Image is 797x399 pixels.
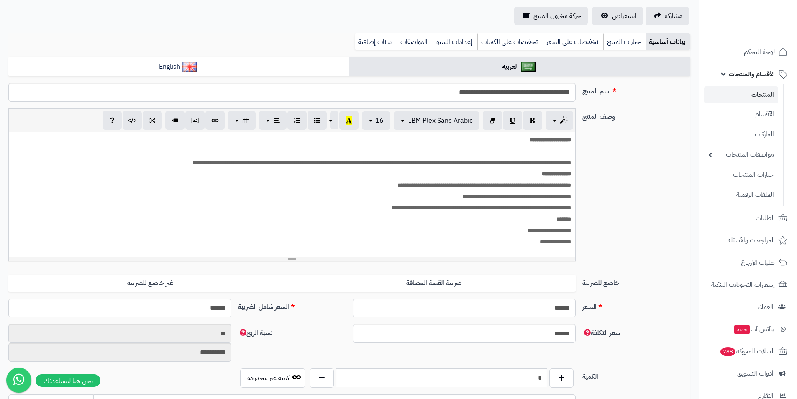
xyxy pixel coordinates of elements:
[375,116,384,126] span: 16
[182,62,197,72] img: English
[704,106,778,124] a: الأقسام
[582,328,620,338] span: سعر التكلفة
[514,7,588,25] a: حركة مخزون المنتج
[741,257,775,268] span: طلبات الإرجاع
[292,275,576,292] label: ضريبة القيمة المضافة
[579,108,694,122] label: وصف المنتج
[704,126,778,144] a: الماركات
[646,7,689,25] a: مشاركه
[433,33,477,50] a: إعدادات السيو
[704,230,792,250] a: المراجعات والأسئلة
[756,212,775,224] span: الطلبات
[720,347,736,357] span: 288
[8,57,349,77] a: English
[704,208,792,228] a: الطلبات
[235,299,349,312] label: السعر شامل الضريبة
[734,325,750,334] span: جديد
[543,33,603,50] a: تخفيضات على السعر
[603,33,646,50] a: خيارات المنتج
[711,279,775,291] span: إشعارات التحويلات البنكية
[704,146,778,164] a: مواصفات المنتجات
[740,9,789,27] img: logo-2.png
[729,68,775,80] span: الأقسام والمنتجات
[397,33,433,50] a: المواصفات
[409,116,473,126] span: IBM Plex Sans Arabic
[737,368,774,379] span: أدوات التسويق
[665,11,682,21] span: مشاركه
[704,319,792,339] a: وآتس آبجديد
[477,33,543,50] a: تخفيضات على الكميات
[744,46,775,58] span: لوحة التحكم
[704,275,792,295] a: إشعارات التحويلات البنكية
[521,62,536,72] img: العربية
[362,111,390,130] button: 16
[704,166,778,184] a: خيارات المنتجات
[704,42,792,62] a: لوحة التحكم
[533,11,581,21] span: حركة مخزون المنتج
[757,301,774,313] span: العملاء
[579,83,694,96] label: اسم المنتج
[704,86,778,103] a: المنتجات
[728,234,775,246] span: المراجعات والأسئلة
[592,7,643,25] a: استعراض
[704,252,792,273] a: طلبات الإرجاع
[394,111,479,130] button: IBM Plex Sans Arabic
[612,11,636,21] span: استعراض
[8,275,292,292] label: غير خاضع للضريبه
[704,186,778,204] a: الملفات الرقمية
[646,33,690,50] a: بيانات أساسية
[579,275,694,288] label: خاضع للضريبة
[733,323,774,335] span: وآتس آب
[704,297,792,317] a: العملاء
[579,368,694,382] label: الكمية
[238,328,272,338] span: نسبة الربح
[579,299,694,312] label: السعر
[720,345,775,357] span: السلات المتروكة
[704,363,792,384] a: أدوات التسويق
[349,57,690,77] a: العربية
[704,341,792,361] a: السلات المتروكة288
[355,33,397,50] a: بيانات إضافية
